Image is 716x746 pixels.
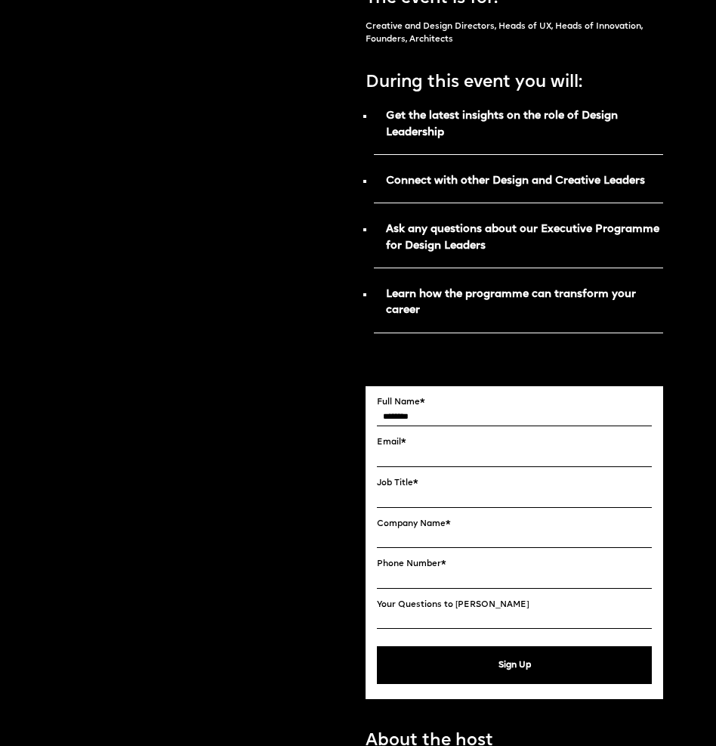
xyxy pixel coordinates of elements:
[386,110,618,138] strong: Get the latest insights on the role of Design Leadership
[366,62,663,96] p: During this event you will:
[377,519,652,530] label: Company Name
[366,20,663,46] p: Creative and Design Directors, Heads of UX, Heads of Innovation, Founders, Architects
[377,559,652,570] label: Phone Number*
[377,646,652,684] button: Sign Up
[386,175,645,187] strong: Connect with other Design and Creative Leaders
[386,289,636,316] strong: Learn how the programme can transform your career
[386,224,659,251] strong: Ask any questions about our Executive Programme for Design Leaders
[377,398,652,408] label: Full Name
[377,600,652,611] label: Your Questions to [PERSON_NAME]
[377,478,652,489] label: Job Title
[377,438,652,448] label: Email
